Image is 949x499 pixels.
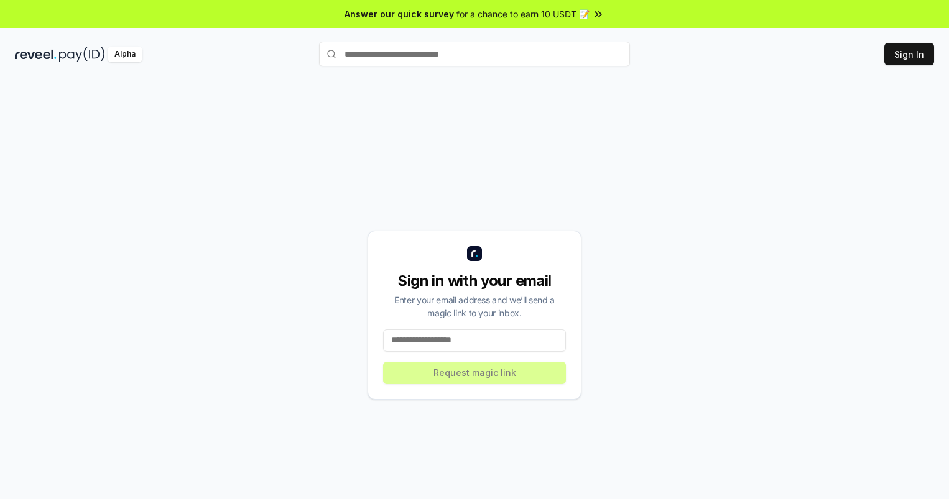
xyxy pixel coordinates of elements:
button: Sign In [884,43,934,65]
div: Sign in with your email [383,271,566,291]
img: reveel_dark [15,47,57,62]
span: for a chance to earn 10 USDT 📝 [456,7,590,21]
img: pay_id [59,47,105,62]
img: logo_small [467,246,482,261]
div: Enter your email address and we’ll send a magic link to your inbox. [383,293,566,319]
div: Alpha [108,47,142,62]
span: Answer our quick survey [345,7,454,21]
